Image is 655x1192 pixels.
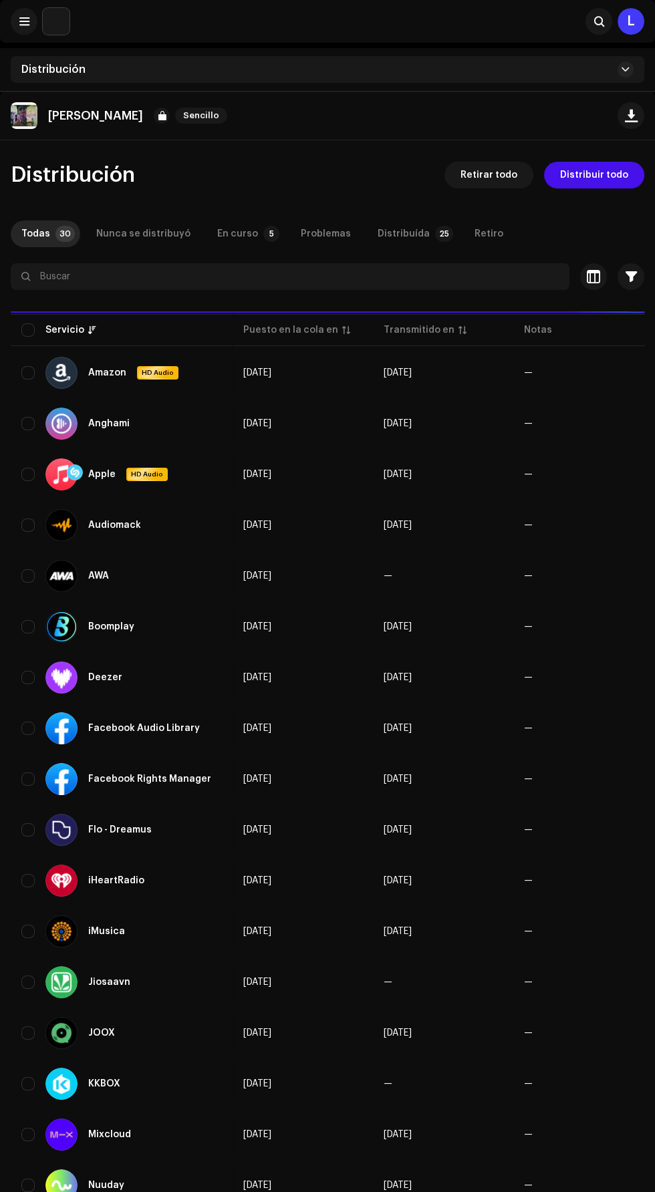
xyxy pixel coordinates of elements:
div: Audiomack [88,520,141,530]
span: 9 oct 2025 [243,1079,271,1088]
span: 10 oct 2025 [384,774,412,784]
span: 9 oct 2025 [243,470,271,479]
span: 9 oct 2025 [243,825,271,835]
span: 10 oct 2025 [384,1130,412,1139]
span: HD Audio [138,368,177,378]
span: 9 oct 2025 [243,978,271,987]
button: Retirar todo [444,162,533,188]
span: 10 oct 2025 [384,1181,412,1190]
div: Amazon [88,368,126,378]
span: 10 oct 2025 [384,825,412,835]
span: 9 oct 2025 [243,1130,271,1139]
span: 9 oct 2025 [243,927,271,936]
re-a-table-badge: — [524,876,533,885]
div: Apple [88,470,116,479]
div: iMusica [88,927,125,936]
div: Retiro [475,220,503,247]
re-a-table-badge: — [524,673,533,682]
re-a-table-badge: — [524,419,533,428]
div: L [618,8,644,35]
span: 9 oct 2025 [243,724,271,733]
span: 10 oct 2025 [384,673,412,682]
p-badge: 30 [55,226,75,242]
div: Servicio [45,323,84,337]
span: 9 oct 2025 [243,419,271,428]
re-a-table-badge: — [524,368,533,378]
span: Distribución [11,164,135,186]
span: 10 oct 2025 [384,876,412,885]
p: [PERSON_NAME] [48,109,143,123]
span: 9 oct 2025 [243,1181,271,1190]
div: Nuuday [88,1181,124,1190]
span: — [384,978,392,987]
div: JOOX [88,1028,115,1038]
re-a-table-badge: — [524,825,533,835]
re-a-table-badge: — [524,1181,533,1190]
div: Transmitido en [384,323,454,337]
img: 297a105e-aa6c-4183-9ff4-27133c00f2e2 [43,8,70,35]
div: Facebook Audio Library [88,724,200,733]
span: Retirar todo [461,162,517,188]
re-a-table-badge: — [524,622,533,631]
span: 10 oct 2025 [384,419,412,428]
span: Distribuir todo [560,162,628,188]
span: — [384,1079,392,1088]
div: Problemas [301,220,351,247]
div: Mixcloud [88,1130,131,1139]
re-a-table-badge: — [524,724,533,733]
span: 9 oct 2025 [243,774,271,784]
span: 9 oct 2025 [243,622,271,631]
span: Distribución [21,64,86,75]
span: 10 oct 2025 [384,927,412,936]
div: Flo - Dreamus [88,825,152,835]
div: Facebook Rights Manager [88,774,211,784]
span: Sencillo [175,108,227,124]
span: 9 oct 2025 [243,876,271,885]
span: 9 oct 2025 [243,571,271,581]
div: Deezer [88,673,122,682]
span: 10 oct 2025 [384,1028,412,1038]
div: En curso [217,220,258,247]
div: Puesto en la cola en [243,323,338,337]
re-a-table-badge: — [524,1130,533,1139]
span: 9 oct 2025 [243,520,271,530]
re-a-table-badge: — [524,1079,533,1088]
span: — [384,571,392,581]
span: HD Audio [128,470,166,479]
re-a-table-badge: — [524,978,533,987]
p-badge: 5 [263,226,279,242]
div: Jiosaavn [88,978,130,987]
img: 5f6de4f0-39d2-4b5a-93fa-d2612b91aeef [11,102,37,129]
re-a-table-badge: — [524,470,533,479]
input: Buscar [11,263,569,290]
div: Todas [21,220,50,247]
div: Distribuída [378,220,430,247]
span: 10 oct 2025 [384,520,412,530]
button: Distribuir todo [544,162,644,188]
div: Nunca se distribuyó [96,220,190,247]
re-a-table-badge: — [524,571,533,581]
re-a-table-badge: — [524,774,533,784]
span: 9 oct 2025 [243,673,271,682]
div: Anghami [88,419,130,428]
span: 10 oct 2025 [384,724,412,733]
div: KKBOX [88,1079,120,1088]
div: Boomplay [88,622,134,631]
span: 9 oct 2025 [243,1028,271,1038]
re-a-table-badge: — [524,520,533,530]
div: AWA [88,571,109,581]
span: 9 oct 2025 [243,368,271,378]
div: iHeartRadio [88,876,144,885]
span: 10 oct 2025 [384,470,412,479]
re-a-table-badge: — [524,927,533,936]
re-a-table-badge: — [524,1028,533,1038]
span: 10 oct 2025 [384,622,412,631]
p-badge: 25 [435,226,453,242]
span: 10 oct 2025 [384,368,412,378]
